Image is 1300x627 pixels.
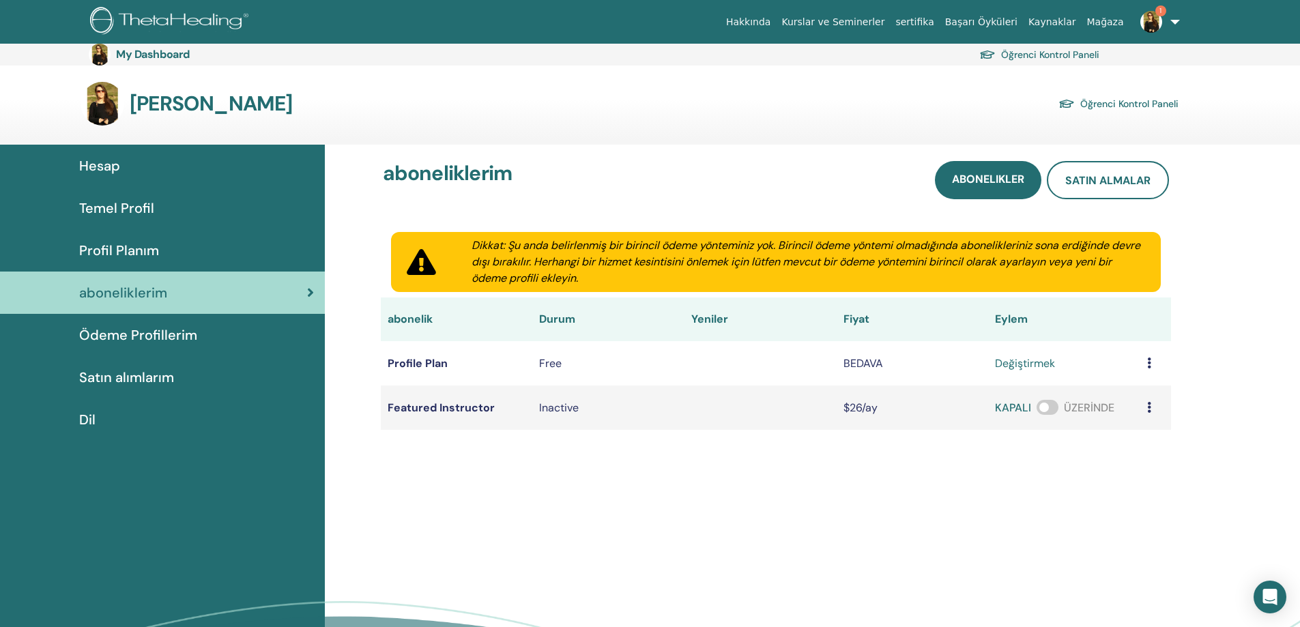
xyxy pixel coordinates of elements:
[1058,94,1179,113] a: Öğrenci Kontrol Paneli
[1065,173,1151,188] span: satın almalar
[79,156,120,176] span: Hesap
[116,48,252,61] h3: My Dashboard
[532,297,684,341] th: Durum
[776,10,890,35] a: Kurslar ve Seminerler
[539,400,678,416] div: Inactive
[940,10,1023,35] a: Başarı Öyküleri
[79,409,96,430] span: Dil
[843,356,883,370] span: BEDAVA
[684,297,837,341] th: Yeniler
[1058,98,1075,110] img: graduation-cap.svg
[995,400,1031,415] span: KAPALI
[988,297,1140,341] th: Eylem
[1081,10,1129,35] a: Mağaza
[979,45,1099,64] a: Öğrenci Kontrol Paneli
[935,161,1041,199] a: abonelikler
[539,355,678,372] div: Free
[1140,11,1162,33] img: default.jpg
[455,237,1161,287] div: Dikkat: Şu anda belirlenmiş bir birincil ödeme yönteminiz yok. Birincil ödeme yöntemi olmadığında...
[1155,5,1166,16] span: 1
[1023,10,1082,35] a: Kaynaklar
[381,385,533,430] td: Featured Instructor
[1064,400,1114,415] span: ÜZERİNDE
[381,341,533,385] td: Profile Plan
[837,297,989,341] th: Fiyat
[79,282,167,303] span: aboneliklerim
[995,355,1055,372] a: değiştirmek
[843,400,878,415] span: $26/ay
[1254,581,1286,613] div: Open Intercom Messenger
[979,49,996,61] img: graduation-cap.svg
[381,297,533,341] th: abonelik
[79,367,174,388] span: Satın alımlarım
[890,10,939,35] a: sertifika
[952,172,1024,186] span: abonelikler
[1047,161,1169,199] a: satın almalar
[89,44,111,65] img: default.jpg
[79,325,197,345] span: Ödeme Profillerim
[383,161,512,194] h3: aboneliklerim
[79,198,154,218] span: Temel Profil
[721,10,777,35] a: Hakkında
[79,240,159,261] span: Profil Planım
[81,82,124,126] img: default.jpg
[90,7,253,38] img: logo.png
[130,91,293,116] h3: [PERSON_NAME]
